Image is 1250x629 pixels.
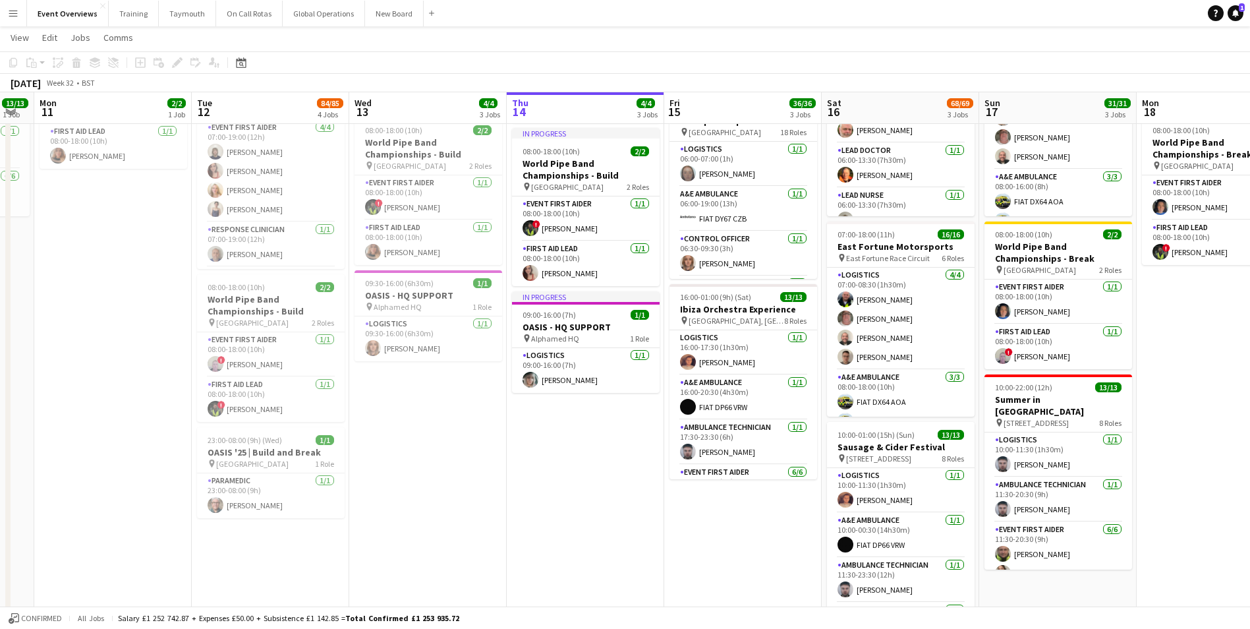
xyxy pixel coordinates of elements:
[355,117,502,265] app-job-card: 08:00-18:00 (10h)2/2World Pipe Band Championships - Build [GEOGRAPHIC_DATA]2 RolesEvent First Aid...
[531,182,604,192] span: [GEOGRAPHIC_DATA]
[532,220,540,228] span: !
[984,97,1000,109] span: Sun
[1228,5,1243,21] a: 1
[159,1,216,26] button: Taymouth
[375,199,383,207] span: !
[984,394,1132,417] h3: Summer in [GEOGRAPHIC_DATA]
[523,146,580,156] span: 08:00-18:00 (10h)
[355,270,502,361] app-job-card: 09:30-16:00 (6h30m)1/1OASIS - HQ SUPPORT Alphamed HQ1 RoleLogistics1/109:30-16:00 (6h30m)[PERSON_...
[355,316,502,361] app-card-role: Logistics1/109:30-16:00 (6h30m)[PERSON_NAME]
[71,32,90,44] span: Jobs
[668,104,680,119] span: 15
[669,84,817,279] app-job-card: 06:00-22:00 (16h)23/23World Pipe Band Championships [GEOGRAPHIC_DATA]18 RolesLogistics1/106:00-07...
[689,316,784,326] span: [GEOGRAPHIC_DATA], [GEOGRAPHIC_DATA]
[827,422,975,617] div: 10:00-01:00 (15h) (Sun)13/13Sausage & Cider Festival [STREET_ADDRESS]8 RolesLogistics1/110:00-11:...
[283,1,365,26] button: Global Operations
[118,613,459,623] div: Salary £1 252 742.87 + Expenses £50.00 + Subsistence £1 142.85 =
[512,97,528,109] span: Thu
[355,289,502,301] h3: OASIS - HQ SUPPORT
[316,435,334,445] span: 1/1
[42,32,57,44] span: Edit
[523,310,576,320] span: 09:00-16:00 (7h)
[838,430,915,440] span: 10:00-01:00 (15h) (Sun)
[827,441,975,453] h3: Sausage & Cider Festival
[27,1,109,26] button: Event Overviews
[216,318,289,328] span: [GEOGRAPHIC_DATA]
[65,29,96,46] a: Jobs
[630,334,649,344] span: 1 Role
[512,348,660,393] app-card-role: Logistics1/109:00-16:00 (7h)[PERSON_NAME]
[82,78,95,88] div: BST
[216,459,289,469] span: [GEOGRAPHIC_DATA]
[38,104,57,119] span: 11
[942,454,964,464] span: 8 Roles
[355,97,372,109] span: Wed
[1005,348,1013,356] span: !
[317,98,343,108] span: 84/85
[669,284,817,479] app-job-card: 16:00-01:00 (9h) (Sat)13/13Ibiza Orchestra Experience [GEOGRAPHIC_DATA], [GEOGRAPHIC_DATA]8 Roles...
[512,128,660,286] app-job-card: In progress08:00-18:00 (10h)2/2World Pipe Band Championships - Build [GEOGRAPHIC_DATA]2 RolesEven...
[669,375,817,420] app-card-role: A&E Ambulance1/116:00-20:30 (4h30m)FIAT DP66 VRW
[512,128,660,138] div: In progress
[1004,265,1076,275] span: [GEOGRAPHIC_DATA]
[780,127,807,137] span: 18 Roles
[312,318,334,328] span: 2 Roles
[531,334,579,344] span: Alphamed HQ
[627,182,649,192] span: 2 Roles
[353,104,372,119] span: 13
[827,241,975,253] h3: East Fortune Motorsports
[197,222,345,267] app-card-role: Response Clinician1/107:00-19:00 (12h)[PERSON_NAME]
[1161,161,1234,171] span: [GEOGRAPHIC_DATA]
[669,420,817,465] app-card-role: Ambulance Technician1/117:30-23:30 (6h)[PERSON_NAME]
[1004,418,1069,428] span: [STREET_ADDRESS]
[473,278,492,288] span: 1/1
[3,109,28,119] div: 1 Job
[790,109,815,119] div: 3 Jobs
[512,291,660,302] div: In progress
[512,158,660,181] h3: World Pipe Band Championships - Build
[11,32,29,44] span: View
[195,104,212,119] span: 12
[197,427,345,518] app-job-card: 23:00-08:00 (9h) (Wed)1/1OASIS '25 | Build and Break [GEOGRAPHIC_DATA]1 RoleParamedic1/123:00-08:...
[984,222,1132,369] div: 08:00-18:00 (10h)2/2World Pipe Band Championships - Break [GEOGRAPHIC_DATA]2 RolesEvent First Aid...
[472,302,492,312] span: 1 Role
[318,109,343,119] div: 4 Jobs
[669,276,817,359] app-card-role: Event First Aider3/3
[197,332,345,377] app-card-role: Event First Aider1/108:00-18:00 (10h)![PERSON_NAME]
[948,109,973,119] div: 3 Jobs
[512,241,660,286] app-card-role: First Aid Lead1/108:00-18:00 (10h)[PERSON_NAME]
[197,74,345,269] app-job-card: 07:00-00:00 (17h) (Wed)81/82Oasis @ [GEOGRAPHIC_DATA] [GEOGRAPHIC_DATA]27 RolesEvent First Aider4...
[355,175,502,220] app-card-role: Event First Aider1/108:00-18:00 (10h)![PERSON_NAME]
[40,97,57,109] span: Mon
[846,253,930,263] span: East Fortune Race Circuit
[168,109,185,119] div: 1 Job
[1104,98,1131,108] span: 31/31
[984,169,1132,253] app-card-role: A&E Ambulance3/308:00-16:00 (8h)FIAT DX64 AOAFIAT DX65 AAK
[2,98,28,108] span: 13/13
[669,231,817,276] app-card-role: Control Officer1/106:30-09:30 (3h)[PERSON_NAME]
[103,32,133,44] span: Comms
[197,377,345,422] app-card-role: First Aid Lead1/108:00-18:00 (10h)![PERSON_NAME]
[316,282,334,292] span: 2/2
[825,104,841,119] span: 16
[669,330,817,375] app-card-role: Logistics1/116:00-17:30 (1h30m)[PERSON_NAME]
[216,1,283,26] button: On Call Rotas
[637,109,658,119] div: 3 Jobs
[984,241,1132,264] h3: World Pipe Band Championships - Break
[365,125,422,135] span: 08:00-18:00 (10h)
[11,76,41,90] div: [DATE]
[1105,109,1130,119] div: 3 Jobs
[984,374,1132,570] div: 10:00-22:00 (12h)13/13Summer in [GEOGRAPHIC_DATA] [STREET_ADDRESS]8 RolesLogistics1/110:00-11:30 ...
[374,161,446,171] span: [GEOGRAPHIC_DATA]
[37,29,63,46] a: Edit
[846,454,911,464] span: [STREET_ADDRESS]
[21,614,62,623] span: Confirmed
[669,303,817,315] h3: Ibiza Orchestra Experience
[827,370,975,453] app-card-role: A&E Ambulance3/308:00-18:00 (10h)FIAT DX64 AOAFIAT DX65 AAK
[40,124,187,169] app-card-role: First Aid Lead1/108:00-18:00 (10h)[PERSON_NAME]
[995,382,1052,392] span: 10:00-22:00 (12h)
